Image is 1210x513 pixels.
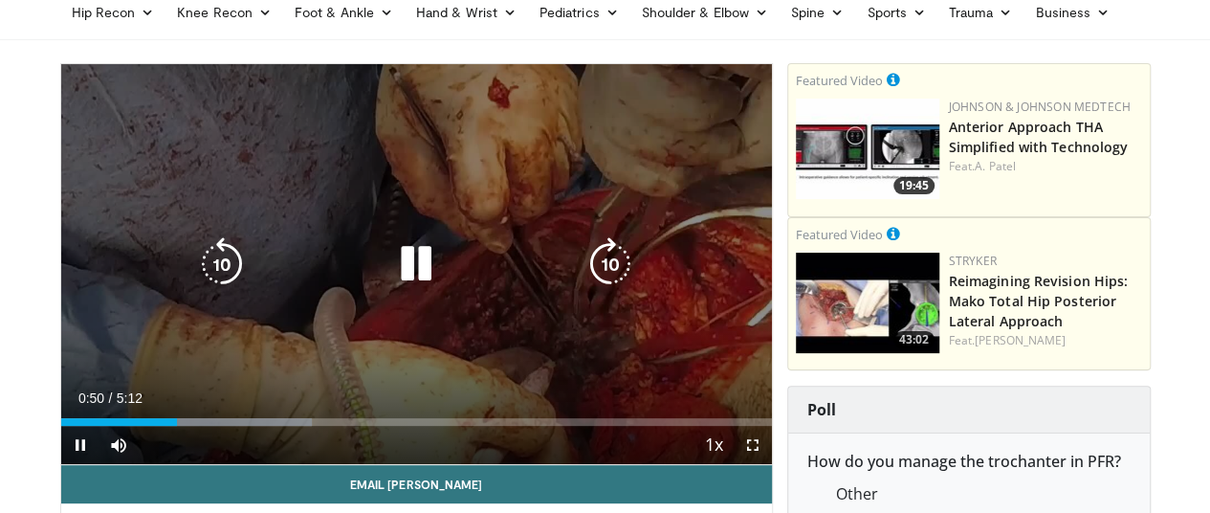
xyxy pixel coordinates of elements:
button: Fullscreen [734,426,772,464]
a: Johnson & Johnson MedTech [949,99,1131,115]
a: Stryker [949,253,997,269]
div: Feat. [949,158,1142,175]
div: Feat. [949,332,1142,349]
a: Email [PERSON_NAME] [61,465,772,503]
strong: Poll [807,399,836,420]
span: 0:50 [78,390,104,406]
a: [PERSON_NAME] [975,332,1066,348]
button: Mute [99,426,138,464]
dd: Other [822,482,1145,505]
span: 19:45 [893,177,935,194]
a: 43:02 [796,253,939,353]
a: A. Patel [975,158,1016,174]
button: Playback Rate [695,426,734,464]
small: Featured Video [796,226,883,243]
img: 6632ea9e-2a24-47c5-a9a2-6608124666dc.150x105_q85_crop-smart_upscale.jpg [796,253,939,353]
span: 5:12 [117,390,143,406]
button: Pause [61,426,99,464]
a: 19:45 [796,99,939,199]
h6: How do you manage the trochanter in PFR? [807,453,1131,471]
a: Reimagining Revision Hips: Mako Total Hip Posterior Lateral Approach [949,272,1129,330]
small: Featured Video [796,72,883,89]
div: Progress Bar [61,418,772,426]
span: / [109,390,113,406]
img: 06bb1c17-1231-4454-8f12-6191b0b3b81a.150x105_q85_crop-smart_upscale.jpg [796,99,939,199]
video-js: Video Player [61,64,772,465]
a: Anterior Approach THA Simplified with Technology [949,118,1129,156]
span: 43:02 [893,331,935,348]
